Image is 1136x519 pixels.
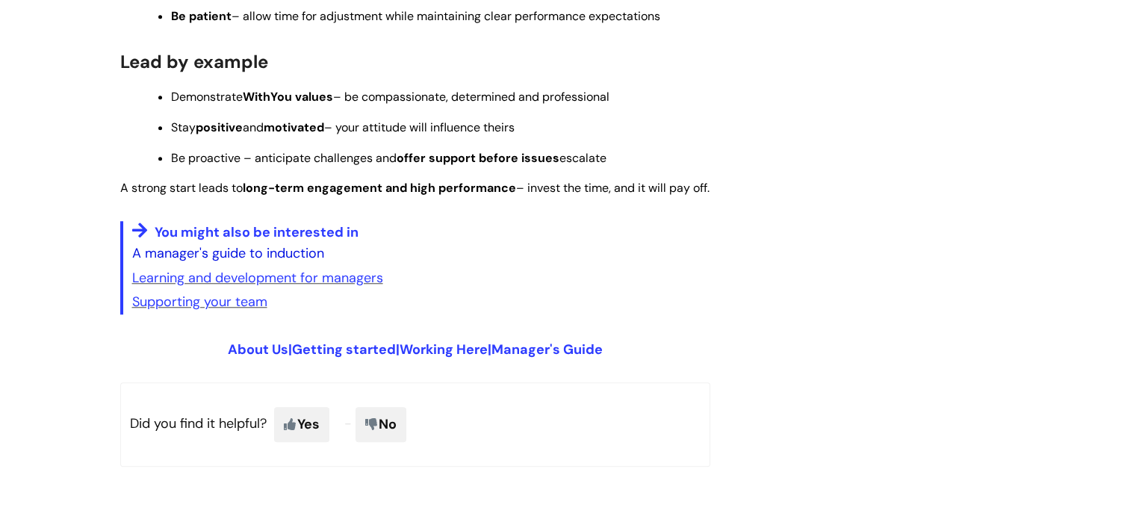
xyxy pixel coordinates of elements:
[243,180,516,196] strong: long-term engagement and high performance
[132,293,267,311] a: Supporting your team
[243,89,333,105] strong: WithYou values
[171,89,609,105] span: Demonstrate – be compassionate, determined and professional
[120,50,268,73] span: Lead by example
[132,269,383,287] a: Learning and development for managers
[120,180,710,196] span: A strong start leads to – invest the time, and it will pay off.
[400,341,488,358] a: Working Here
[491,341,603,358] a: Manager's Guide
[292,341,396,358] a: Getting started
[356,407,406,441] span: No
[155,223,359,241] span: You might also be interested in
[264,119,324,135] strong: motivated
[196,119,243,135] strong: positive
[397,150,559,166] strong: offer support before issues
[171,8,232,24] strong: Be patient
[171,8,660,24] span: – allow time for adjustment while maintaining clear performance expectations
[171,150,606,166] span: Be proactive – anticipate challenges and escalate
[171,119,515,135] span: Stay and – your attitude will influence theirs
[228,341,603,358] span: | | |
[120,382,710,466] p: Did you find it helpful?
[274,407,329,441] span: Yes
[132,244,324,262] a: A manager's guide to induction
[228,341,288,358] a: About Us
